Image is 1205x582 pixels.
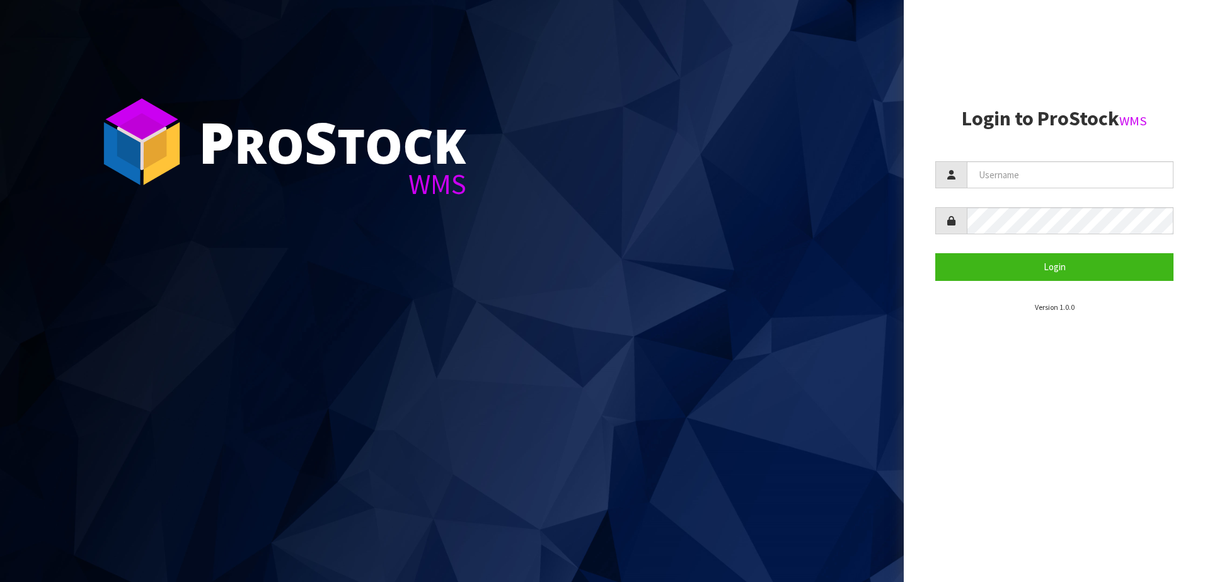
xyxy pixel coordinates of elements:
div: ro tock [199,113,466,170]
span: S [304,103,337,180]
h2: Login to ProStock [935,108,1173,130]
input: Username [967,161,1173,188]
img: ProStock Cube [95,94,189,189]
div: WMS [199,170,466,198]
small: Version 1.0.0 [1035,302,1075,312]
span: P [199,103,234,180]
button: Login [935,253,1173,280]
small: WMS [1119,113,1147,129]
